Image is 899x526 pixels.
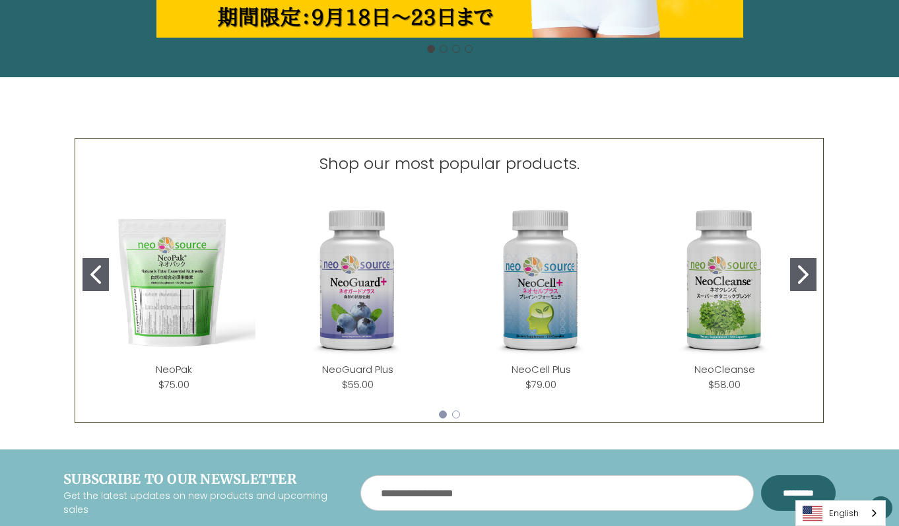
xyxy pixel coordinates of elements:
div: $58.00 [708,377,741,392]
div: NeoPak [83,189,266,403]
div: NeoGuard Plus [266,189,449,403]
a: NeoGuard Plus [322,362,393,376]
p: Shop our most popular products. [319,152,580,176]
button: Go to slide 2 [452,411,460,418]
div: NeoCleanse [633,189,816,403]
div: $75.00 [158,377,189,392]
div: Language [795,500,886,526]
a: English [796,501,885,525]
p: Get the latest updates on new products and upcoming sales [63,489,341,517]
button: Go to slide 3 [452,45,460,53]
button: Go to slide 1 [427,45,435,53]
a: NeoPak [156,362,192,376]
div: NeoCell Plus [449,189,633,403]
button: Go to slide 4 [465,45,473,53]
img: NeoGuard Plus [277,199,439,362]
aside: Language selected: English [795,500,886,526]
button: Go to slide 2 [440,45,448,53]
h4: Subscribe to our newsletter [63,469,341,489]
a: NeoCell Plus [512,362,571,376]
img: NeoCell Plus [460,199,622,362]
button: Go to slide 1 [83,258,109,291]
div: $79.00 [525,377,556,392]
button: Go to slide 1 [439,411,447,418]
a: NeoCleanse [694,362,755,376]
img: NeoPak [93,199,255,362]
img: NeoCleanse [644,199,806,362]
div: $55.00 [342,377,374,392]
button: Go to slide 2 [790,258,816,291]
